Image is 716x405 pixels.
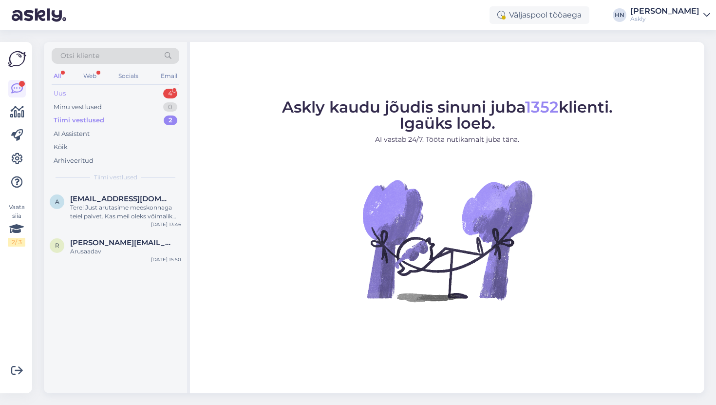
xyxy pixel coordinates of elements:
[8,203,25,247] div: Vaata siia
[164,116,177,125] div: 2
[116,70,140,82] div: Socials
[151,256,181,263] div: [DATE] 15:50
[55,198,59,205] span: a
[54,156,94,166] div: Arhiveeritud
[613,8,626,22] div: HN
[81,70,98,82] div: Web
[55,242,59,249] span: r
[630,7,710,23] a: [PERSON_NAME]Askly
[159,70,179,82] div: Email
[282,97,613,133] span: Askly kaudu jõudis sinuni juba klienti. Igaüks loeb.
[54,102,102,112] div: Minu vestlused
[60,51,99,61] span: Otsi kliente
[54,116,104,125] div: Tiimi vestlused
[525,97,559,116] span: 1352
[490,6,589,24] div: Väljaspool tööaega
[94,173,137,182] span: Tiimi vestlused
[163,89,177,98] div: 4
[54,129,90,139] div: AI Assistent
[70,238,171,247] span: reene@tupsunupsu.ee
[54,89,66,98] div: Uus
[151,221,181,228] div: [DATE] 13:46
[630,7,699,15] div: [PERSON_NAME]
[70,247,181,256] div: Arusaadav
[282,135,613,145] p: AI vastab 24/7. Tööta nutikamalt juba täna.
[54,142,68,152] div: Kõik
[630,15,699,23] div: Askly
[70,203,181,221] div: Tere! Just arutasime meeskonnaga teiel palvet. Kas meil oleks võimalik [PERSON_NAME] [PERSON_NAME...
[8,50,26,68] img: Askly Logo
[8,238,25,247] div: 2 / 3
[163,102,177,112] div: 0
[70,194,171,203] span: asd@asd.ee
[359,153,535,328] img: No Chat active
[52,70,63,82] div: All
